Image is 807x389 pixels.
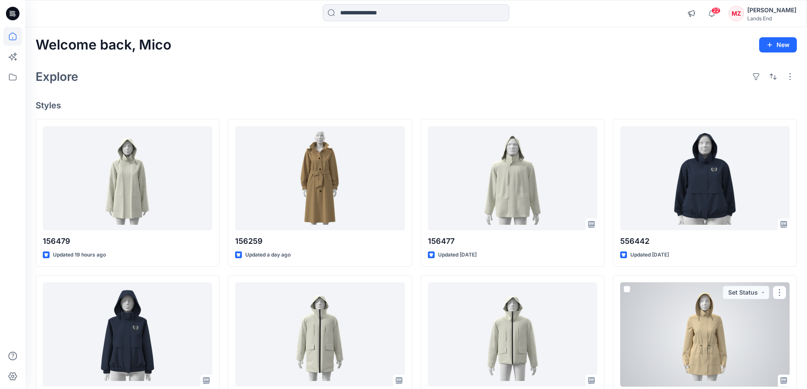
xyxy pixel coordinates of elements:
p: Updated a day ago [245,251,291,259]
h4: Styles [36,100,797,110]
a: 156360 [428,282,597,387]
a: 156259 [235,126,405,231]
a: 156479 [43,126,212,231]
p: Updated [DATE] [438,251,477,259]
a: 556442 [620,126,790,231]
button: New [759,37,797,52]
a: 156477 [428,126,597,231]
p: 156479 [43,235,212,247]
div: MZ [729,6,744,21]
a: 156257 Updated [620,282,790,387]
div: Lands End [747,15,796,22]
a: 156359 [235,282,405,387]
span: 22 [711,7,721,14]
h2: Welcome back, Mico [36,37,171,53]
h2: Explore [36,70,78,83]
p: 556442 [620,235,790,247]
p: Updated 19 hours ago [53,251,106,259]
div: [PERSON_NAME] [747,5,796,15]
a: 556441 [43,282,212,387]
p: 156477 [428,235,597,247]
p: 156259 [235,235,405,247]
p: Updated [DATE] [630,251,669,259]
